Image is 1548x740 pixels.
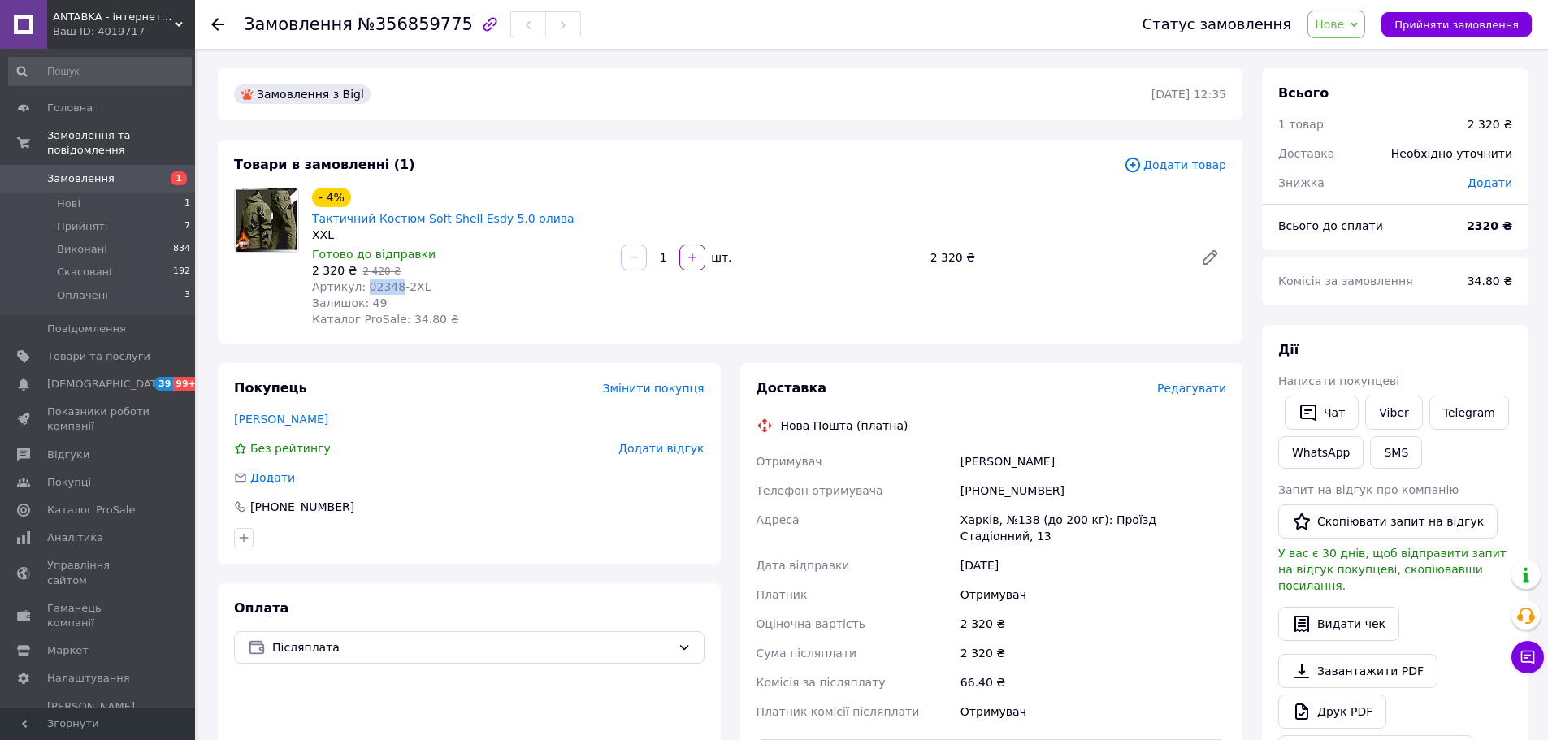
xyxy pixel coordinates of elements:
span: Додати [250,471,295,484]
span: Оціночна вартість [757,617,865,630]
span: Повідомлення [47,322,126,336]
button: Прийняти замовлення [1381,12,1532,37]
span: 34.80 ₴ [1468,275,1512,288]
span: Замовлення [244,15,353,34]
span: 1 [171,171,187,185]
span: 2 320 ₴ [312,264,357,277]
span: Каталог ProSale: 34.80 ₴ [312,313,459,326]
div: Харків, №138 (до 200 кг): Проїзд Стадіонний, 13 [957,505,1229,551]
span: Покупець [234,380,307,396]
span: Додати товар [1124,156,1226,174]
span: Запит на відгук про компанію [1278,483,1459,496]
a: Завантажити PDF [1278,654,1437,688]
div: Ваш ID: 4019717 [53,24,195,39]
span: 7 [184,219,190,234]
span: Платник комісії післяплати [757,705,920,718]
input: Пошук [8,57,192,86]
span: Замовлення та повідомлення [47,128,195,158]
span: Показники роботи компанії [47,405,150,434]
span: Сума післяплати [757,647,857,660]
span: Всього до сплати [1278,219,1383,232]
span: 1 товар [1278,118,1324,131]
div: - 4% [312,188,351,207]
div: Отримувач [957,580,1229,609]
div: Отримувач [957,697,1229,726]
span: Каталог ProSale [47,503,135,517]
a: Редагувати [1194,241,1226,274]
a: Тактичний Костюм Soft Shell Esdy 5.0 олива [312,212,575,225]
span: Маркет [47,643,89,658]
div: 2 320 ₴ [1468,116,1512,132]
div: 66.40 ₴ [957,668,1229,697]
span: Замовлення [47,171,115,186]
span: 1 [184,197,190,211]
span: Без рейтингу [250,442,331,455]
span: Налаштування [47,671,130,686]
a: Друк PDF [1278,695,1386,729]
span: Всього [1278,85,1329,101]
div: Необхідно уточнити [1381,136,1522,171]
div: Замовлення з Bigl [234,84,371,104]
div: Повернутися назад [211,16,224,32]
div: Статус замовлення [1143,16,1292,32]
img: Тактичний Костюм Soft Shell Esdy 5.0 олива [235,188,298,252]
span: Товари та послуги [47,349,150,364]
span: Доставка [757,380,827,396]
span: №356859775 [358,15,473,34]
span: Управління сайтом [47,558,150,587]
div: [DATE] [957,551,1229,580]
span: Комісія за замовлення [1278,275,1413,288]
span: Оплачені [57,288,108,303]
span: Відгуки [47,448,89,462]
span: Оплата [234,600,288,616]
span: Прийняті [57,219,107,234]
span: Скасовані [57,265,112,279]
span: ANTABKA - інтернет магазин [53,10,175,24]
a: WhatsApp [1278,436,1364,469]
span: Покупці [47,475,91,490]
button: Чат [1285,396,1359,430]
button: Видати чек [1278,607,1399,641]
a: [PERSON_NAME] [234,413,328,426]
span: Телефон отримувача [757,484,883,497]
a: Telegram [1429,396,1509,430]
span: Гаманець компанії [47,601,150,630]
span: Платник [757,588,808,601]
span: Адреса [757,513,800,526]
div: шт. [707,249,733,266]
span: Товари в замовленні (1) [234,157,415,172]
span: Знижка [1278,176,1325,189]
span: 99+ [173,377,200,391]
span: Нові [57,197,80,211]
span: Дії [1278,342,1299,357]
span: [DEMOGRAPHIC_DATA] [47,377,167,392]
span: Доставка [1278,147,1334,160]
div: 2 320 ₴ [924,246,1187,269]
div: 2 320 ₴ [957,609,1229,638]
span: Отримувач [757,455,822,468]
b: 2320 ₴ [1467,219,1512,232]
span: Комісія за післяплату [757,676,886,689]
div: [PHONE_NUMBER] [957,476,1229,505]
button: SMS [1370,436,1422,469]
div: [PERSON_NAME] [957,447,1229,476]
span: У вас є 30 днів, щоб відправити запит на відгук покупцеві, скопіювавши посилання. [1278,547,1507,592]
span: Додати відгук [618,442,704,455]
div: Нова Пошта (платна) [777,418,913,434]
span: 3 [184,288,190,303]
span: 834 [173,242,190,257]
div: 2 320 ₴ [957,638,1229,668]
span: Головна [47,101,93,115]
span: Написати покупцеві [1278,374,1399,387]
span: Залишок: 49 [312,296,387,309]
div: [PHONE_NUMBER] [249,499,356,515]
span: Післяплата [272,638,671,656]
button: Чат з покупцем [1511,641,1544,673]
span: Додати [1468,176,1512,189]
span: 2 420 ₴ [362,266,401,277]
button: Скопіювати запит на відгук [1278,504,1498,539]
span: Виконані [57,242,107,257]
span: Аналітика [47,530,103,545]
span: Готово до відправки [312,248,436,261]
span: 39 [154,377,173,391]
